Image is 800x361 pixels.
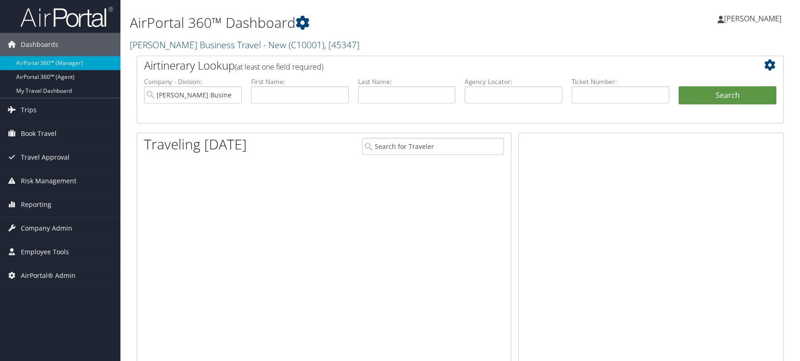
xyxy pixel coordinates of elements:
label: First Name: [251,77,349,86]
h1: Traveling [DATE] [144,135,247,154]
span: Employee Tools [21,240,69,264]
span: Reporting [21,193,51,216]
span: Risk Management [21,169,76,193]
h1: AirPortal 360™ Dashboard [130,13,570,32]
button: Search [679,86,776,105]
span: Dashboards [21,33,58,56]
a: [PERSON_NAME] [718,5,791,32]
span: Company Admin [21,217,72,240]
h2: Airtinerary Lookup [144,58,723,73]
span: , [ 45347 ] [324,39,359,51]
span: ( C10001 ) [289,39,324,51]
a: [PERSON_NAME] Business Travel - New [130,39,359,51]
span: Book Travel [21,122,57,145]
span: Travel Approval [21,146,69,169]
input: Search for Traveler [362,138,504,155]
span: AirPortal® Admin [21,264,76,287]
label: Agency Locator: [465,77,562,86]
label: Last Name: [358,77,456,86]
span: (at least one field required) [235,62,323,72]
label: Ticket Number: [572,77,669,86]
span: Trips [21,98,37,122]
span: [PERSON_NAME] [724,13,781,24]
img: airportal-logo.png [20,6,113,28]
label: Company - Division: [144,77,242,86]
